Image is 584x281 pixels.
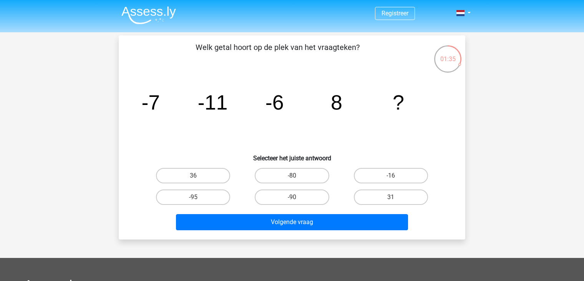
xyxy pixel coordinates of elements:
button: Volgende vraag [176,214,408,230]
h6: Selecteer het juiste antwoord [131,148,453,162]
a: Registreer [382,10,408,17]
tspan: -7 [141,91,160,114]
label: -90 [255,190,329,205]
tspan: -6 [265,91,284,114]
label: -16 [354,168,428,183]
img: Assessly [121,6,176,24]
div: 01:35 [433,45,462,64]
label: -95 [156,190,230,205]
p: Welk getal hoort op de plek van het vraagteken? [131,42,424,65]
tspan: 8 [331,91,342,114]
tspan: ? [393,91,404,114]
label: 36 [156,168,230,183]
tspan: -11 [198,91,228,114]
label: 31 [354,190,428,205]
label: -80 [255,168,329,183]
